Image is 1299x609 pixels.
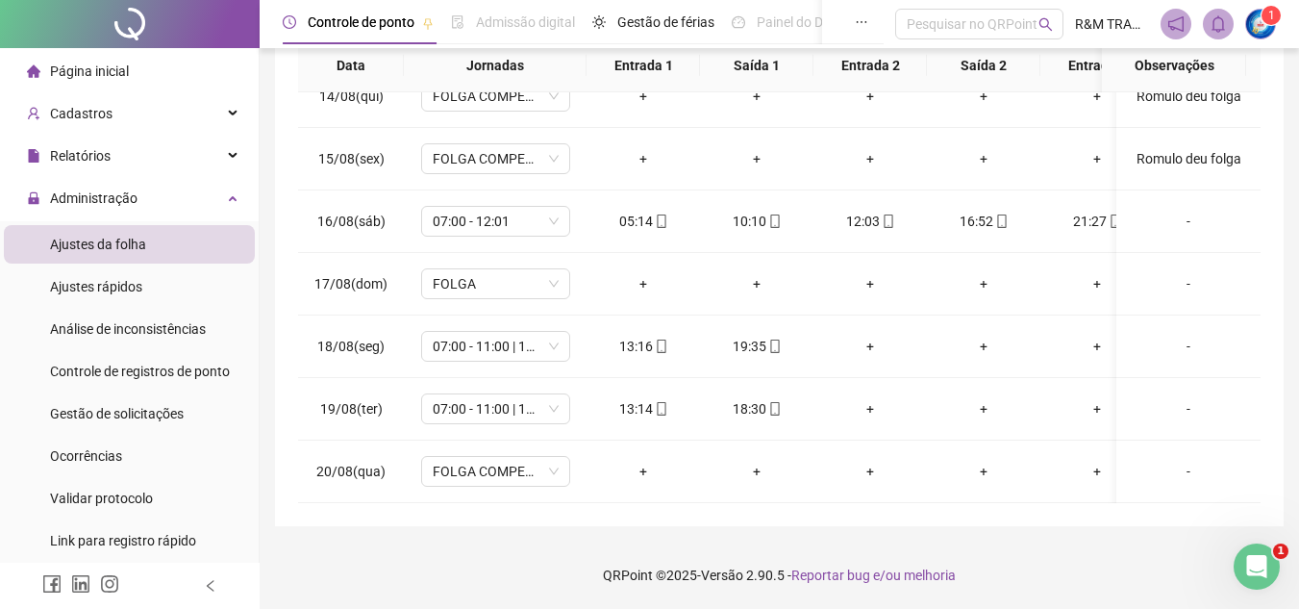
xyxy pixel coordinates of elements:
[298,39,404,92] th: Data
[404,39,587,92] th: Jornadas
[993,215,1009,228] span: mobile
[1056,148,1138,169] div: +
[602,398,685,419] div: 13:14
[942,211,1025,232] div: 16:52
[1056,211,1138,232] div: 21:27
[433,332,559,361] span: 07:00 - 11:00 | 12:30 - 16:20
[1132,461,1245,482] div: -
[1273,544,1288,559] span: 1
[1040,39,1154,92] th: Entrada 3
[1107,215,1122,228] span: mobile
[1056,398,1138,419] div: +
[50,190,137,206] span: Administração
[1038,17,1053,32] span: search
[829,398,912,419] div: +
[715,461,798,482] div: +
[1056,273,1138,294] div: +
[942,148,1025,169] div: +
[1056,336,1138,357] div: +
[308,14,414,30] span: Controle de ponto
[42,574,62,594] span: facebook
[71,574,90,594] span: linkedin
[829,86,912,107] div: +
[602,273,685,294] div: +
[100,574,119,594] span: instagram
[1132,398,1245,419] div: -
[433,269,559,298] span: FOLGA
[602,461,685,482] div: +
[433,207,559,236] span: 07:00 - 12:01
[715,336,798,357] div: 19:35
[50,364,230,379] span: Controle de registros de ponto
[855,15,868,29] span: ellipsis
[715,86,798,107] div: +
[1234,544,1280,590] iframe: Intercom live chat
[617,14,714,30] span: Gestão de férias
[451,15,464,29] span: file-done
[316,464,386,479] span: 20/08(qua)
[757,14,832,30] span: Painel do DP
[766,402,782,416] span: mobile
[602,211,685,232] div: 05:14
[283,15,296,29] span: clock-circle
[829,211,912,232] div: 12:03
[1132,148,1245,169] div: Romulo deu folga
[653,402,668,416] span: mobile
[791,568,956,583] span: Reportar bug e/ou melhoria
[766,215,782,228] span: mobile
[422,17,434,29] span: pushpin
[204,579,217,593] span: left
[942,273,1025,294] div: +
[653,215,668,228] span: mobile
[1117,55,1231,76] span: Observações
[50,237,146,252] span: Ajustes da folha
[50,148,111,164] span: Relatórios
[50,279,142,294] span: Ajustes rápidos
[602,148,685,169] div: +
[592,15,606,29] span: sun
[433,144,559,173] span: FOLGA COMPENSATÓRIA
[701,568,743,583] span: Versão
[317,339,385,354] span: 18/08(seg)
[829,461,912,482] div: +
[602,86,685,107] div: +
[320,401,383,417] span: 19/08(ter)
[813,39,927,92] th: Entrada 2
[1132,86,1245,107] div: Romulo deu folga
[433,82,559,111] span: FOLGA COMPENSATÓRIA
[829,336,912,357] div: +
[602,336,685,357] div: 13:16
[1246,10,1275,38] img: 78812
[1268,9,1275,22] span: 1
[318,151,385,166] span: 15/08(sex)
[1102,39,1246,92] th: Observações
[50,406,184,421] span: Gestão de solicitações
[700,39,813,92] th: Saída 1
[715,211,798,232] div: 10:10
[653,340,668,353] span: mobile
[476,14,575,30] span: Admissão digital
[50,533,196,548] span: Link para registro rápido
[829,148,912,169] div: +
[50,321,206,337] span: Análise de inconsistências
[880,215,895,228] span: mobile
[27,191,40,205] span: lock
[1167,15,1185,33] span: notification
[942,86,1025,107] div: +
[927,39,1040,92] th: Saída 2
[715,148,798,169] div: +
[317,214,386,229] span: 16/08(sáb)
[50,448,122,464] span: Ocorrências
[50,106,112,121] span: Cadastros
[587,39,700,92] th: Entrada 1
[1056,86,1138,107] div: +
[1262,6,1281,25] sup: Atualize o seu contato no menu Meus Dados
[1056,461,1138,482] div: +
[942,336,1025,357] div: +
[1132,273,1245,294] div: -
[314,276,387,292] span: 17/08(dom)
[27,64,40,78] span: home
[433,457,559,486] span: FOLGA COMPENSATÓRIA
[715,273,798,294] div: +
[319,89,384,104] span: 14/08(qui)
